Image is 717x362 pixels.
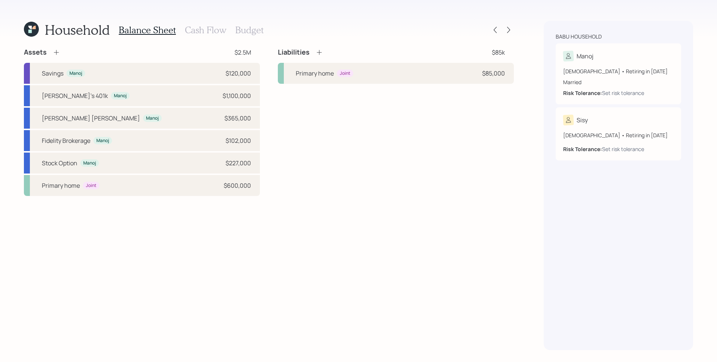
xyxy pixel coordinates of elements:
[83,160,96,166] div: Manoj
[185,25,226,36] h3: Cash Flow
[482,69,505,78] div: $85,000
[577,52,593,61] div: Manoj
[563,145,602,153] b: Risk Tolerance:
[96,138,109,144] div: Manoj
[119,25,176,36] h3: Balance Sheet
[226,136,251,145] div: $102,000
[24,48,47,56] h4: Assets
[235,48,251,57] div: $2.5M
[296,69,334,78] div: Primary home
[278,48,310,56] h4: Liabilities
[602,89,644,97] div: Set risk tolerance
[42,181,80,190] div: Primary home
[556,33,602,40] div: Babu household
[563,78,674,86] div: Married
[577,116,588,125] div: Sisy
[42,91,108,100] div: [PERSON_NAME]'s 401k
[563,131,674,139] div: [DEMOGRAPHIC_DATA] • Retiring in [DATE]
[69,70,82,77] div: Manoj
[224,181,251,190] div: $600,000
[226,69,251,78] div: $120,000
[602,145,644,153] div: Set risk tolerance
[42,136,90,145] div: Fidelity Brokerage
[42,159,77,168] div: Stock Option
[146,115,159,122] div: Manoj
[340,70,350,77] div: Joint
[224,114,251,123] div: $365,000
[42,69,63,78] div: Savings
[226,159,251,168] div: $227,000
[563,89,602,96] b: Risk Tolerance:
[235,25,264,36] h3: Budget
[86,182,96,189] div: Joint
[223,91,251,100] div: $1,100,000
[492,48,505,57] div: $85k
[45,22,110,38] h1: Household
[114,93,127,99] div: Manoj
[563,67,674,75] div: [DEMOGRAPHIC_DATA] • Retiring in [DATE]
[42,114,140,123] div: [PERSON_NAME] [PERSON_NAME]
